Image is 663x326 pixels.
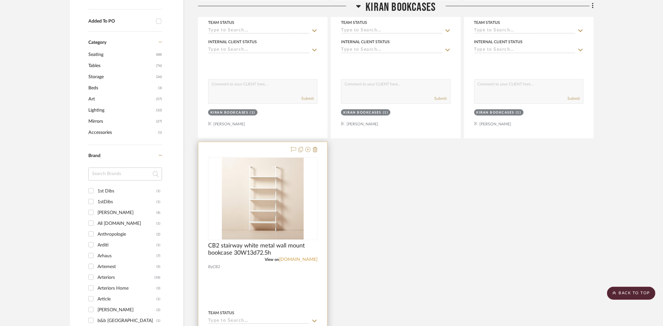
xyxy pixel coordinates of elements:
[474,39,523,45] div: Internal Client Status
[98,305,156,315] div: [PERSON_NAME]
[88,40,106,45] span: Category
[208,20,234,26] div: Team Status
[341,39,390,45] div: Internal Client Status
[156,283,160,294] div: (3)
[474,20,500,26] div: Team Status
[98,186,156,196] div: 1st Dibs
[98,283,156,294] div: Arteriors Home
[88,60,154,71] span: Tables
[435,96,447,101] button: Submit
[98,316,156,326] div: b&b [GEOGRAPHIC_DATA]
[98,262,156,272] div: Artemest
[341,28,442,34] input: Type to Search…
[156,49,162,60] span: (88)
[210,110,248,115] div: Kiran Bookcases
[156,251,160,261] div: (7)
[88,154,100,158] span: Brand
[208,242,317,257] span: CB2 stairway white metal wall mount bookcase 30W13d72.5h
[156,208,160,218] div: (4)
[88,82,156,94] span: Beds
[208,318,310,324] input: Type to Search…
[98,240,156,250] div: Arditi
[156,186,160,196] div: (1)
[208,47,310,53] input: Type to Search…
[383,110,388,115] div: (1)
[341,20,367,26] div: Team Status
[156,72,162,82] span: (26)
[222,158,304,240] img: CB2 stairway white metal wall mount bookcase 30W13d72.5h
[156,197,160,207] div: (1)
[156,105,162,116] span: (32)
[474,28,576,34] input: Type to Search…
[88,105,154,116] span: Lighting
[156,229,160,240] div: (2)
[474,47,576,53] input: Type to Search…
[607,287,655,300] scroll-to-top-button: BACK TO TOP
[98,251,156,261] div: Arhaus
[88,49,154,60] span: Seating
[88,168,162,181] input: Search Brands
[88,127,156,138] span: Accessories
[279,257,317,262] a: [DOMAIN_NAME]
[156,61,162,71] span: (76)
[156,240,160,250] div: (1)
[98,218,156,229] div: All [DOMAIN_NAME]
[208,39,257,45] div: Internal Client Status
[208,310,234,316] div: Team Status
[208,264,213,270] span: By
[156,218,160,229] div: (1)
[343,110,381,115] div: Kiran Bookcases
[156,316,160,326] div: (1)
[98,272,154,283] div: Arteriors
[98,229,156,240] div: Anthropologie
[341,47,442,53] input: Type to Search…
[156,294,160,304] div: (1)
[88,116,154,127] span: Mirrors
[301,96,314,101] button: Submit
[208,28,310,34] input: Type to Search…
[154,272,160,283] div: (18)
[88,71,154,82] span: Storage
[156,116,162,127] span: (27)
[567,96,580,101] button: Submit
[156,262,160,272] div: (5)
[158,127,162,138] span: (1)
[158,83,162,93] span: (3)
[265,258,279,262] span: View on
[98,197,156,207] div: 1stDibs
[516,110,521,115] div: (1)
[156,94,162,104] span: (57)
[213,264,220,270] span: CB2
[88,94,154,105] span: Art
[156,305,160,315] div: (2)
[88,19,153,24] div: Added To PO
[476,110,514,115] div: Kiran Bookcases
[98,294,156,304] div: Article
[98,208,156,218] div: [PERSON_NAME]
[250,110,256,115] div: (1)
